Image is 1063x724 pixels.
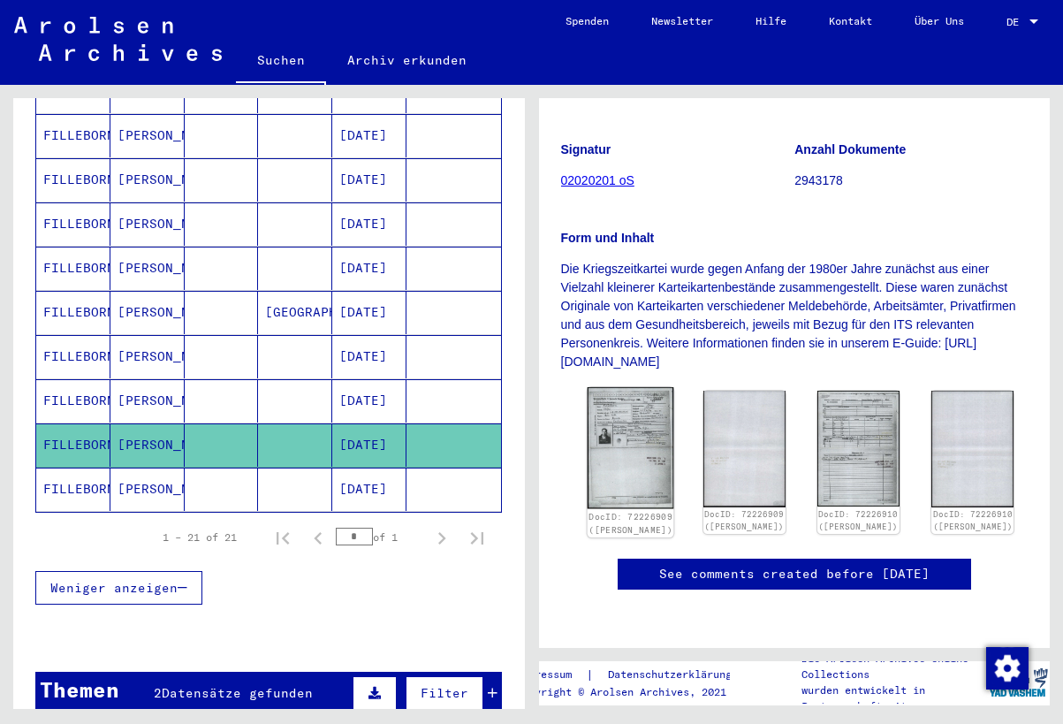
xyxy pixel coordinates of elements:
[516,684,753,700] p: Copyright © Arolsen Archives, 2021
[931,391,1014,507] img: 002.jpg
[704,509,784,531] a: DocID: 72226909 ([PERSON_NAME])
[986,647,1029,690] img: Zustimmung ändern
[110,158,185,202] mat-cell: [PERSON_NAME]
[561,142,611,156] b: Signatur
[36,291,110,334] mat-cell: FILLEBORN
[332,423,406,467] mat-cell: [DATE]
[594,666,753,684] a: Datenschutzerklärung
[561,173,634,187] a: 02020201 oS
[794,142,906,156] b: Anzahl Dokumente
[35,571,202,605] button: Weniger anzeigen
[332,291,406,334] mat-cell: [DATE]
[801,651,986,682] p: Die Arolsen Archives Online-Collections
[36,202,110,246] mat-cell: FILLEBORN
[332,202,406,246] mat-cell: [DATE]
[50,580,178,596] span: Weniger anzeigen
[332,247,406,290] mat-cell: [DATE]
[588,512,672,535] a: DocID: 72226909 ([PERSON_NAME])
[561,231,655,245] b: Form und Inhalt
[659,565,930,583] a: See comments created before [DATE]
[14,17,222,61] img: Arolsen_neg.svg
[459,520,495,555] button: Last page
[326,39,488,81] a: Archiv erkunden
[818,509,898,531] a: DocID: 72226910 ([PERSON_NAME])
[36,247,110,290] mat-cell: FILLEBORN
[36,379,110,423] mat-cell: FILLEBORN
[332,158,406,202] mat-cell: [DATE]
[703,391,786,507] img: 002.jpg
[265,520,300,555] button: First page
[110,114,185,157] mat-cell: [PERSON_NAME]
[163,530,237,545] div: 1 – 21 of 21
[336,529,424,545] div: of 1
[36,423,110,467] mat-cell: FILLEBORN
[162,685,313,701] span: Datensätze gefunden
[406,676,483,710] button: Filter
[801,682,986,714] p: wurden entwickelt in Partnerschaft mit
[154,685,162,701] span: 2
[794,171,1028,190] p: 2943178
[332,468,406,511] mat-cell: [DATE]
[110,247,185,290] mat-cell: [PERSON_NAME]
[516,666,586,684] a: Impressum
[421,685,468,701] span: Filter
[110,202,185,246] mat-cell: [PERSON_NAME]
[110,379,185,423] mat-cell: [PERSON_NAME]
[587,387,673,508] img: 001.jpg
[36,114,110,157] mat-cell: FILLEBORN
[258,291,332,334] mat-cell: [GEOGRAPHIC_DATA]
[40,674,119,705] div: Themen
[332,114,406,157] mat-cell: [DATE]
[561,260,1029,371] p: Die Kriegszeitkartei wurde gegen Anfang der 1980er Jahre zunächst aus einer Vielzahl kleinerer Ka...
[817,391,900,507] img: 001.jpg
[110,468,185,511] mat-cell: [PERSON_NAME]
[424,520,459,555] button: Next page
[985,646,1028,689] div: Zustimmung ändern
[933,509,1013,531] a: DocID: 72226910 ([PERSON_NAME])
[36,335,110,378] mat-cell: FILLEBORN
[110,291,185,334] mat-cell: [PERSON_NAME]
[332,379,406,423] mat-cell: [DATE]
[332,335,406,378] mat-cell: [DATE]
[300,520,336,555] button: Previous page
[516,666,753,684] div: |
[36,158,110,202] mat-cell: FILLEBORN
[110,335,185,378] mat-cell: [PERSON_NAME]
[236,39,326,85] a: Suchen
[1006,16,1026,28] span: DE
[36,468,110,511] mat-cell: FILLEBORN
[110,423,185,467] mat-cell: [PERSON_NAME]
